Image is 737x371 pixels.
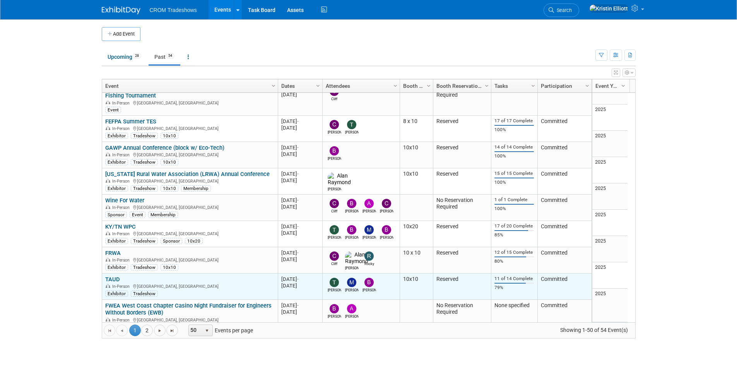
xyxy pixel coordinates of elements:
[484,83,490,89] span: Column Settings
[347,225,356,234] img: Blake Roberts
[269,79,278,91] a: Column Settings
[131,238,158,244] div: Tradeshow
[592,183,628,210] td: 2025
[105,185,128,191] div: Exhibitor
[537,168,592,195] td: Committed
[105,85,256,99] a: FWEA [GEOGRAPHIC_DATA][US_STATE] 4th Annual Inshore Fishing Tournament
[400,247,433,274] td: 10 x 10
[281,177,319,184] div: [DATE]
[494,118,534,124] div: 17 of 17 Complete
[330,278,339,287] img: Tod Green
[592,210,628,236] td: 2025
[345,251,368,265] img: Alan Raymond
[105,283,274,289] div: [GEOGRAPHIC_DATA], [GEOGRAPHIC_DATA]
[112,284,132,289] span: In-Person
[131,291,158,297] div: Tradeshow
[297,145,299,150] span: -
[161,238,182,244] div: Sponsor
[330,120,339,129] img: Cameron Kenyon
[345,208,359,214] div: Bobby Oyenarte
[345,313,359,319] div: Alexander Ciasca
[433,168,491,195] td: Reserved
[494,223,534,229] div: 17 of 20 Complete
[270,83,277,89] span: Column Settings
[494,171,534,176] div: 15 of 15 Complete
[102,50,147,64] a: Upcoming28
[281,282,319,289] div: [DATE]
[619,79,628,91] a: Column Settings
[102,7,140,14] img: ExhibitDay
[281,144,319,151] div: [DATE]
[281,276,319,282] div: [DATE]
[537,82,592,116] td: Committed
[433,116,491,142] td: Reserved
[112,318,132,323] span: In-Person
[105,99,274,106] div: [GEOGRAPHIC_DATA], [GEOGRAPHIC_DATA]
[380,234,393,240] div: Branden Peterson
[166,53,174,59] span: 54
[364,251,374,261] img: Rocky Connolly
[281,256,319,263] div: [DATE]
[433,221,491,247] td: Reserved
[204,328,210,334] span: select
[494,285,534,291] div: 79%
[403,79,428,92] a: Booth Size
[494,197,534,203] div: 1 of 1 Complete
[363,234,376,240] div: Myers Carpenter
[105,204,274,210] div: [GEOGRAPHIC_DATA], [GEOGRAPHIC_DATA]
[102,27,140,41] button: Add Event
[537,247,592,274] td: Committed
[105,197,144,204] a: Wine For Water
[345,287,359,293] div: Myers Carpenter
[105,178,274,184] div: [GEOGRAPHIC_DATA], [GEOGRAPHIC_DATA]
[297,118,299,124] span: -
[105,107,121,113] div: Event
[131,159,158,165] div: Tradeshow
[583,79,592,91] a: Column Settings
[106,231,110,235] img: In-Person Event
[400,142,433,168] td: 10x10
[105,256,274,263] div: [GEOGRAPHIC_DATA], [GEOGRAPHIC_DATA]
[130,212,145,218] div: Event
[326,79,395,92] a: Attendees
[105,171,270,178] a: [US_STATE] Rural Water Association (LRWA) Annual Conference
[106,179,110,183] img: In-Person Event
[620,83,626,89] span: Column Settings
[330,146,339,156] img: Branden Peterson
[166,325,178,336] a: Go to the last page
[150,7,197,13] span: CROM Tradeshows
[189,325,202,336] span: 50
[328,287,341,293] div: Tod Green
[592,131,628,157] td: 2025
[328,313,341,319] div: Bobby Oyenarte
[364,199,374,208] img: Alexander Ciasca
[592,157,628,183] td: 2025
[105,212,127,218] div: Sponsor
[105,118,156,125] a: FEFPA Summer TES
[281,197,319,203] div: [DATE]
[315,83,321,89] span: Column Settings
[281,118,319,125] div: [DATE]
[106,258,110,262] img: In-Person Event
[494,206,534,212] div: 100%
[330,225,339,234] img: Tod Green
[185,238,203,244] div: 10x20
[433,195,491,221] td: No Reservation Required
[104,325,115,336] a: Go to the first page
[105,79,273,92] a: Event
[391,79,400,91] a: Column Settings
[105,316,274,323] div: [GEOGRAPHIC_DATA], [GEOGRAPHIC_DATA]
[129,325,141,336] span: 1
[112,231,132,236] span: In-Person
[281,223,319,230] div: [DATE]
[364,278,374,287] img: Branden Peterson
[382,225,391,234] img: Branden Peterson
[154,325,166,336] a: Go to the next page
[400,168,433,195] td: 10x10
[530,83,536,89] span: Column Settings
[400,274,433,300] td: 10x10
[380,208,393,214] div: Cameron Kenyon
[400,221,433,247] td: 10x20
[537,274,592,300] td: Committed
[105,302,272,316] a: FWEA West Coast Chapter Casino Night Fundraiser for Engineers Without Borders (EWB)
